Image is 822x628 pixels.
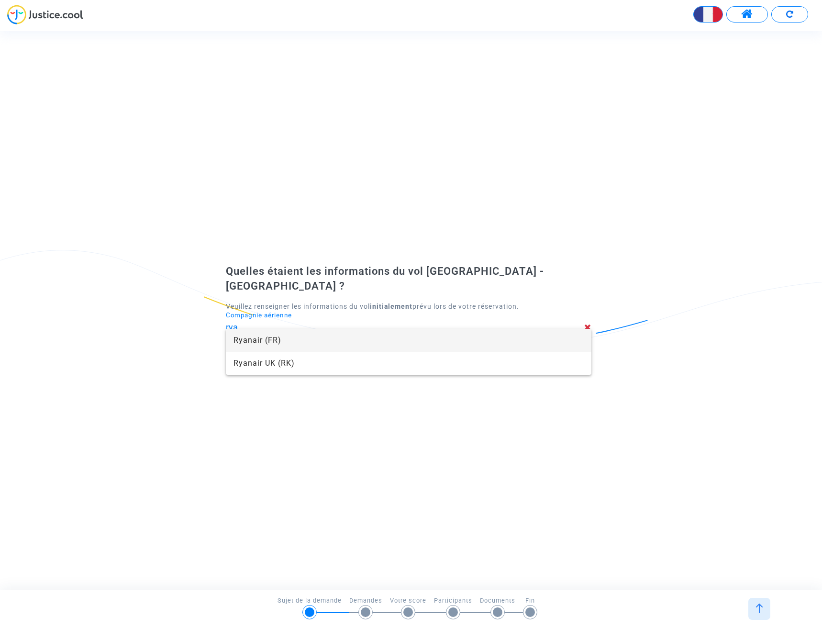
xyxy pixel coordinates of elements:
[726,6,768,22] button: Accéder à mon espace utilisateur
[7,5,83,24] img: jc-logo.svg
[786,11,793,18] img: Recommencer le formulaire
[233,352,583,375] span: Ryanair UK (RK)
[233,329,583,352] span: Ryanair (FR)
[693,6,723,22] button: Changer la langue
